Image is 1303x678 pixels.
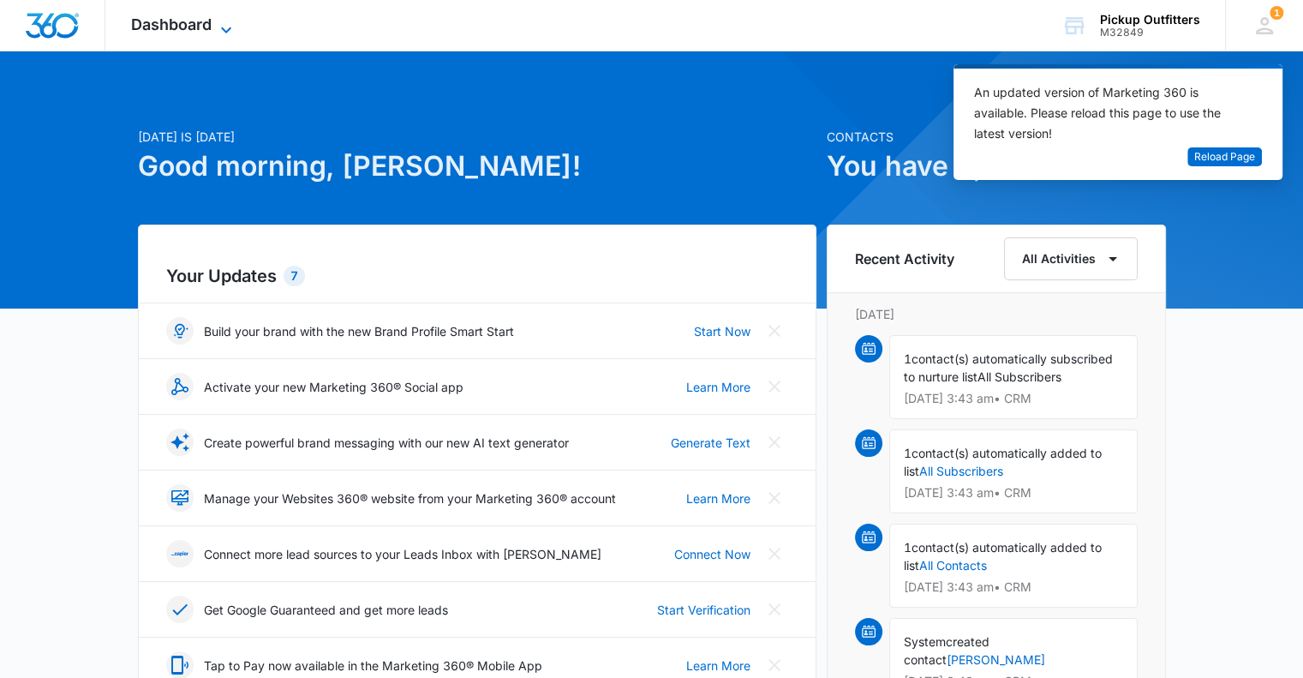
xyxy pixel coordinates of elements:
[904,446,1102,478] span: contact(s) automatically added to list
[904,446,912,460] span: 1
[1100,27,1200,39] div: account id
[904,351,912,366] span: 1
[977,369,1061,384] span: All Subscribers
[947,652,1045,667] a: [PERSON_NAME]
[1187,147,1262,167] button: Reload Page
[686,378,750,396] a: Learn More
[904,351,1113,384] span: contact(s) automatically subscribed to nurture list
[1100,13,1200,27] div: account name
[855,305,1138,323] p: [DATE]
[761,373,788,400] button: Close
[1194,149,1255,165] span: Reload Page
[904,634,946,649] span: System
[855,249,954,269] h6: Recent Activity
[694,322,750,340] a: Start Now
[904,634,989,667] span: created contact
[827,128,1166,146] p: Contacts
[284,266,305,286] div: 7
[1270,6,1283,20] span: 1
[761,540,788,567] button: Close
[131,15,212,33] span: Dashboard
[138,146,816,187] h1: Good morning, [PERSON_NAME]!
[204,545,601,563] p: Connect more lead sources to your Leads Inbox with [PERSON_NAME]
[1270,6,1283,20] div: notifications count
[671,434,750,452] a: Generate Text
[919,464,1003,478] a: All Subscribers
[204,657,542,675] p: Tap to Pay now available in the Marketing 360® Mobile App
[674,545,750,563] a: Connect Now
[166,263,788,289] h2: Your Updates
[686,657,750,675] a: Learn More
[761,317,788,345] button: Close
[761,484,788,512] button: Close
[204,322,514,340] p: Build your brand with the new Brand Profile Smart Start
[686,489,750,507] a: Learn More
[974,82,1241,144] div: An updated version of Marketing 360 is available. Please reload this page to use the latest version!
[904,487,1123,499] p: [DATE] 3:43 am • CRM
[204,489,616,507] p: Manage your Websites 360® website from your Marketing 360® account
[919,558,987,573] a: All Contacts
[204,434,569,452] p: Create powerful brand messaging with our new AI text generator
[827,146,1166,187] h1: You have 4,384 contacts
[904,393,1123,405] p: [DATE] 3:43 am • CRM
[138,128,816,146] p: [DATE] is [DATE]
[204,601,448,619] p: Get Google Guaranteed and get more leads
[204,378,463,396] p: Activate your new Marketing 360® Social app
[761,596,788,623] button: Close
[904,581,1123,593] p: [DATE] 3:43 am • CRM
[761,429,788,456] button: Close
[904,540,912,555] span: 1
[657,601,750,619] a: Start Verification
[904,540,1102,573] span: contact(s) automatically added to list
[1004,237,1138,280] button: All Activities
